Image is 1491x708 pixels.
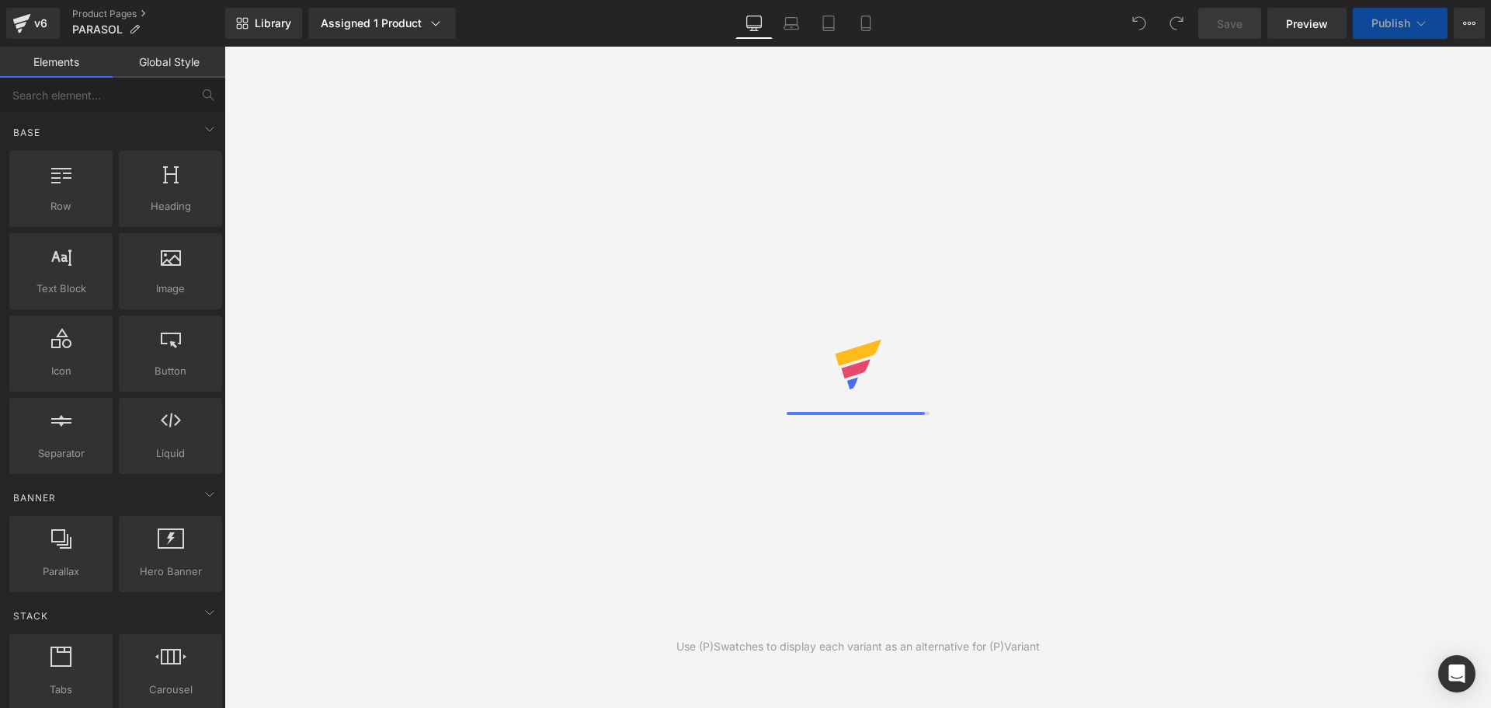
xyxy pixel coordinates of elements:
div: Open Intercom Messenger [1438,655,1475,692]
div: v6 [31,13,50,33]
span: PARASOL [72,23,123,36]
span: Icon [14,363,108,379]
span: Button [123,363,217,379]
span: Preview [1286,16,1328,32]
div: Assigned 1 Product [321,16,443,31]
span: Text Block [14,281,108,297]
span: Carousel [123,682,217,698]
a: Preview [1267,8,1347,39]
span: Stack [12,609,50,623]
button: More [1454,8,1485,39]
button: Redo [1161,8,1192,39]
span: Separator [14,445,108,462]
a: Tablet [810,8,847,39]
a: Desktop [735,8,773,39]
span: Row [14,198,108,214]
a: Product Pages [72,8,225,20]
button: Undo [1124,8,1155,39]
a: New Library [225,8,302,39]
span: Heading [123,198,217,214]
a: Mobile [847,8,885,39]
span: Banner [12,490,57,505]
span: Hero Banner [123,563,217,580]
span: Base [12,125,42,140]
span: Library [255,16,291,30]
span: Liquid [123,445,217,462]
span: Tabs [14,682,108,698]
div: Use (P)Swatches to display each variant as an alternative for (P)Variant [676,638,1040,655]
a: Global Style [113,47,225,78]
span: Publish [1371,17,1410,30]
span: Parallax [14,563,108,580]
a: v6 [6,8,60,39]
span: Save [1217,16,1242,32]
a: Laptop [773,8,810,39]
span: Image [123,281,217,297]
button: Publish [1353,8,1448,39]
